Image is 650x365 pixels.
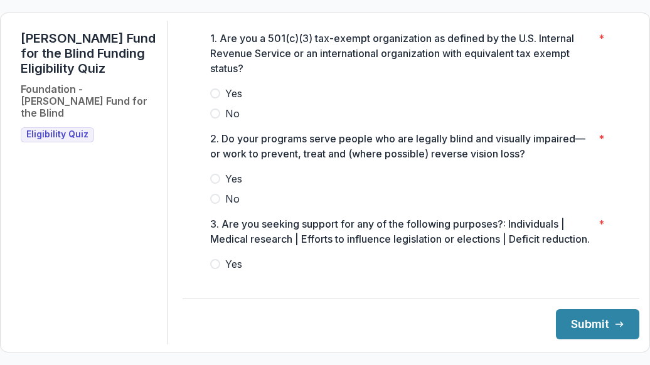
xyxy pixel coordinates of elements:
h1: [PERSON_NAME] Fund for the Blind Funding Eligibility Quiz [21,31,157,76]
span: Eligibility Quiz [26,129,88,140]
span: No [225,191,240,206]
button: Submit [556,309,639,339]
p: 2. Do your programs serve people who are legally blind and visually impaired—or work to prevent, ... [210,131,594,161]
span: Yes [225,171,242,186]
span: Yes [225,86,242,101]
h2: Foundation - [PERSON_NAME] Fund for the Blind [21,83,157,120]
span: Yes [225,257,242,272]
p: 1. Are you a 501(c)(3) tax-exempt organization as defined by the U.S. Internal Revenue Service or... [210,31,594,76]
p: 3. Are you seeking support for any of the following purposes?: Individuals | Medical research | E... [210,216,594,246]
span: No [225,106,240,121]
